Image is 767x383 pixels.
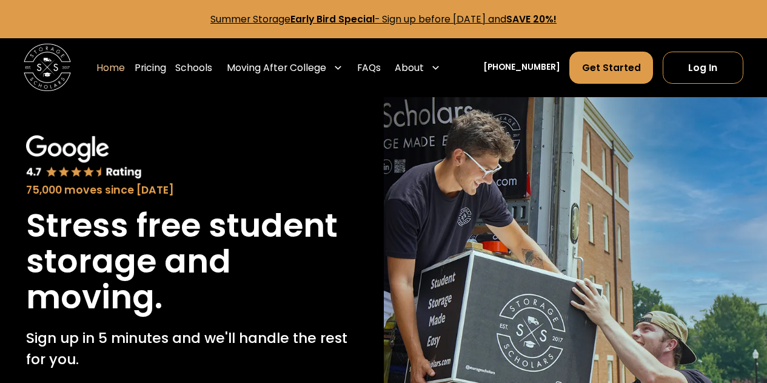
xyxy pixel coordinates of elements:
a: FAQs [357,51,381,84]
a: [PHONE_NUMBER] [483,61,560,74]
div: Moving After College [222,51,347,84]
a: Get Started [569,52,653,84]
strong: SAVE 20%! [506,13,557,25]
img: Storage Scholars main logo [24,44,71,91]
div: Moving After College [227,61,326,75]
a: home [24,44,71,91]
a: Schools [175,51,212,84]
a: Log In [663,52,743,84]
h1: Stress free student storage and moving. [26,208,358,315]
a: Pricing [135,51,166,84]
p: Sign up in 5 minutes and we'll handle the rest for you. [26,327,358,370]
a: Home [96,51,125,84]
div: About [395,61,424,75]
a: Summer StorageEarly Bird Special- Sign up before [DATE] andSAVE 20%! [210,13,557,25]
div: 75,000 moves since [DATE] [26,182,358,198]
img: Google 4.7 star rating [26,135,142,180]
div: About [390,51,445,84]
strong: Early Bird Special [290,13,375,25]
